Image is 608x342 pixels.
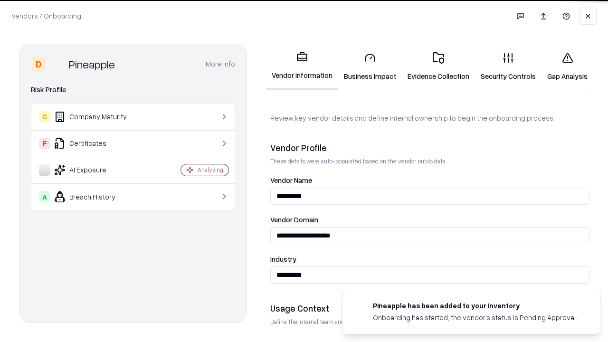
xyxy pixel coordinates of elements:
[373,313,577,323] div: Onboarding has started, the vendor's status is Pending Approval.
[270,157,589,165] p: These details were auto-populated based on the vendor public data
[39,138,50,149] div: F
[270,256,589,263] label: Industry
[69,57,115,72] div: Pineapple
[31,84,235,95] div: Risk Profile
[11,11,81,21] p: Vendors / Onboarding
[39,164,152,176] div: AI Exposure
[50,57,65,72] img: Pineapple
[338,45,402,89] a: Business Impact
[39,191,152,202] div: Breach History
[39,111,50,123] div: C
[541,45,593,89] a: Gap Analysis
[270,216,589,223] label: Vendor Domain
[266,44,338,90] a: Vendor Information
[270,177,589,184] label: Vendor Name
[206,56,235,73] button: More info
[354,301,365,312] img: pineappleenergy.com
[373,301,577,311] div: Pineapple has been added to your inventory
[270,318,589,326] p: Define the internal team and reason for using this vendor. This helps assess business relevance a...
[39,111,152,123] div: Company Maturity
[475,45,541,89] a: Security Controls
[39,138,152,149] div: Certificates
[270,142,589,153] div: Vendor Profile
[39,191,50,202] div: A
[31,57,46,72] div: D
[270,303,589,314] div: Usage Context
[402,45,475,89] a: Evidence Collection
[270,113,589,123] p: Review key vendor details and define internal ownership to begin the onboarding process.
[198,166,223,174] div: Analyzing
